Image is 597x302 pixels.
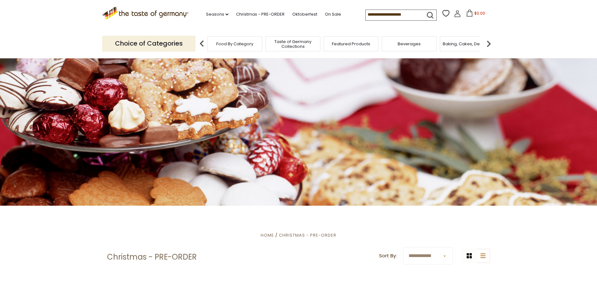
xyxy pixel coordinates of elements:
[236,11,285,18] a: Christmas - PRE-ORDER
[102,36,195,51] p: Choice of Categories
[462,10,489,19] button: $0.00
[267,39,318,49] a: Taste of Germany Collections
[379,252,397,260] label: Sort By:
[398,41,421,46] a: Beverages
[261,232,274,238] a: Home
[206,11,228,18] a: Seasons
[195,37,208,50] img: previous arrow
[107,252,197,262] h1: Christmas - PRE-ORDER
[292,11,317,18] a: Oktoberfest
[279,232,336,238] a: Christmas - PRE-ORDER
[332,41,370,46] a: Featured Products
[443,41,492,46] a: Baking, Cakes, Desserts
[474,11,485,16] span: $0.00
[216,41,253,46] a: Food By Category
[482,37,495,50] img: next arrow
[325,11,341,18] a: On Sale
